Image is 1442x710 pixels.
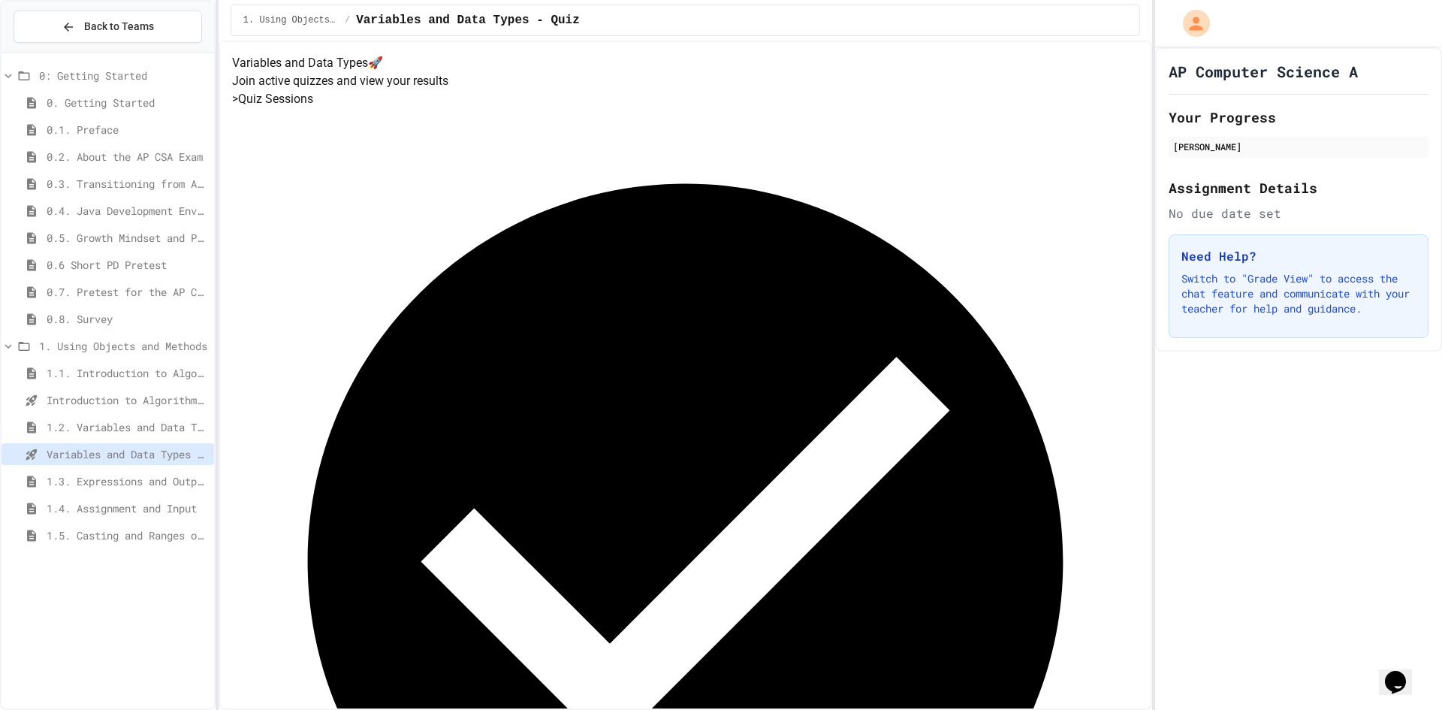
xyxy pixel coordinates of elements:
[14,11,202,43] button: Back to Teams
[1169,107,1428,128] h2: Your Progress
[232,54,1139,72] h4: Variables and Data Types 🚀
[47,203,208,219] span: 0.4. Java Development Environments
[1169,204,1428,222] div: No due date set
[39,68,208,83] span: 0: Getting Started
[1169,61,1358,82] h1: AP Computer Science A
[47,392,208,408] span: Introduction to Algorithms, Programming, and Compilers
[47,176,208,192] span: 0.3. Transitioning from AP CSP to AP CSA
[47,230,208,246] span: 0.5. Growth Mindset and Pair Programming
[47,527,208,543] span: 1.5. Casting and Ranges of Values
[47,311,208,327] span: 0.8. Survey
[1173,140,1424,153] div: [PERSON_NAME]
[84,19,154,35] span: Back to Teams
[47,419,208,435] span: 1.2. Variables and Data Types
[47,122,208,137] span: 0.1. Preface
[1167,6,1214,41] div: My Account
[47,473,208,489] span: 1.3. Expressions and Output [New]
[39,338,208,354] span: 1. Using Objects and Methods
[1379,650,1427,695] iframe: chat widget
[232,90,1139,108] h5: > Quiz Sessions
[1181,271,1416,316] p: Switch to "Grade View" to access the chat feature and communicate with your teacher for help and ...
[1169,177,1428,198] h2: Assignment Details
[47,149,208,165] span: 0.2. About the AP CSA Exam
[47,500,208,516] span: 1.4. Assignment and Input
[47,95,208,110] span: 0. Getting Started
[243,14,339,26] span: 1. Using Objects and Methods
[47,446,208,462] span: Variables and Data Types - Quiz
[356,11,580,29] span: Variables and Data Types - Quiz
[1181,247,1416,265] h3: Need Help?
[345,14,350,26] span: /
[232,72,1139,90] p: Join active quizzes and view your results
[47,284,208,300] span: 0.7. Pretest for the AP CSA Exam
[47,365,208,381] span: 1.1. Introduction to Algorithms, Programming, and Compilers
[47,257,208,273] span: 0.6 Short PD Pretest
